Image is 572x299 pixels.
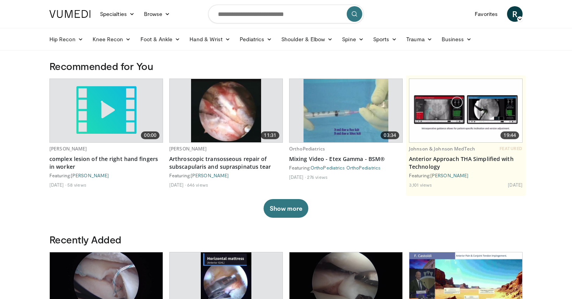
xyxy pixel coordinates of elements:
[289,164,403,171] div: Featuring:
[71,173,109,178] a: [PERSON_NAME]
[169,145,207,152] a: [PERSON_NAME]
[409,145,475,152] a: Johnson & Johnson MedTech
[49,145,87,152] a: [PERSON_NAME]
[507,6,523,22] a: R
[49,60,523,72] h3: Recommended for You
[409,172,523,178] div: Featuring:
[261,131,279,139] span: 11:31
[508,182,523,188] li: [DATE]
[304,79,388,142] img: YUAndpMCbXk_9hvX4xMDoxOjBrO-I4W8_9.620x360_q85_upscale.jpg
[307,174,328,180] li: 276 views
[49,10,91,18] img: VuMedi Logo
[136,31,185,47] a: Foot & Ankle
[208,5,364,23] input: Search topics, interventions
[409,79,522,142] a: 19:44
[289,145,325,152] a: OrthoPediatrics
[430,173,468,178] a: [PERSON_NAME]
[289,155,403,163] a: Mixing Video - Etex Gamma - BSM®
[235,31,277,47] a: Pediatrics
[88,31,136,47] a: Knee Recon
[170,79,282,142] a: 11:31
[500,146,523,151] span: FEATURED
[500,131,519,139] span: 19:44
[169,172,283,178] div: Featuring:
[49,233,523,246] h3: Recently Added
[49,155,163,171] a: complex lesion of the right hand fingers in worker
[45,31,88,47] a: Hip Recon
[409,79,522,142] img: 06bb1c17-1231-4454-8f12-6191b0b3b81a.620x360_q85_upscale.jpg
[169,182,186,188] li: [DATE]
[381,131,399,139] span: 03:34
[290,79,402,142] a: 03:34
[409,155,523,171] a: Anterior Approach THA Simplified with Technology
[74,79,138,142] img: video.svg
[50,79,163,142] a: 00:00
[311,165,381,170] a: OrthoPediatrics OrthoPediatrics
[437,31,477,47] a: Business
[191,173,229,178] a: [PERSON_NAME]
[49,172,163,178] div: Featuring:
[402,31,437,47] a: Trauma
[95,6,139,22] a: Specialties
[368,31,402,47] a: Sports
[169,155,283,171] a: Arthroscopic transosseous repair of subscapularis and supraspinatus tear
[139,6,175,22] a: Browse
[141,131,160,139] span: 00:00
[67,182,86,188] li: 58 views
[263,199,308,218] button: Show more
[337,31,368,47] a: Spine
[185,31,235,47] a: Hand & Wrist
[409,182,432,188] li: 3,101 views
[470,6,502,22] a: Favorites
[277,31,337,47] a: Shoulder & Elbow
[187,182,208,188] li: 646 views
[49,182,66,188] li: [DATE]
[191,79,261,142] img: dfL_IBnUbMBmFzWH5hMDoxOjBrOw-uIx_2.620x360_q85_upscale.jpg
[289,174,306,180] li: [DATE]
